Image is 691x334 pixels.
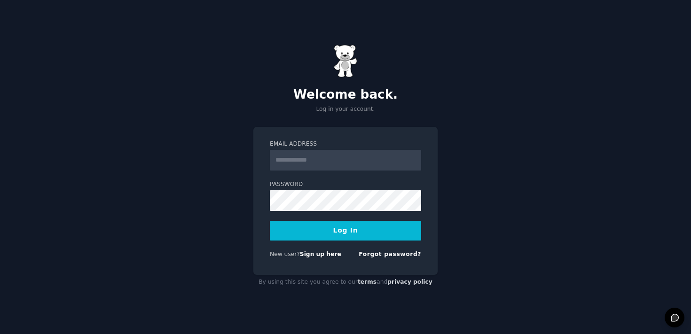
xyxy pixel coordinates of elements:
[270,251,300,257] span: New user?
[270,221,421,241] button: Log In
[358,279,377,285] a: terms
[253,275,438,290] div: By using this site you agree to our and
[359,251,421,257] a: Forgot password?
[270,140,421,148] label: Email Address
[300,251,341,257] a: Sign up here
[334,45,357,78] img: Gummy Bear
[270,180,421,189] label: Password
[253,87,438,102] h2: Welcome back.
[387,279,432,285] a: privacy policy
[253,105,438,114] p: Log in your account.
